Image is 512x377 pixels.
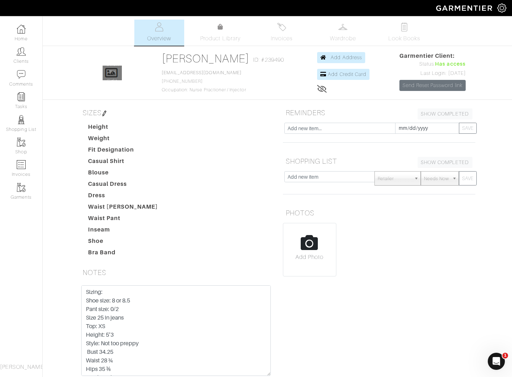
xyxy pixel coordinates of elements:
[83,146,164,157] dt: Fit Designation
[17,115,26,124] img: stylists-icon-eb353228a002819b7ec25b43dbf5f0378dd9e0616d9560372ff212230b889e62.png
[424,172,449,186] span: Needs Now
[271,34,293,43] span: Invoices
[283,106,475,120] h5: REMINDERS
[83,248,164,260] dt: Bra Band
[80,106,272,120] h5: SIZES
[418,108,472,119] a: SHOW COMPLETED
[459,123,477,134] button: SAVE
[134,20,184,46] a: Overview
[196,23,245,43] a: Product Library
[283,206,475,220] h5: PHOTOS
[17,25,26,34] img: dashboard-icon-dbcd8f5a0b271acd01030246c82b418ddd0df26cd7fceb0bd07c9910d44c42f6.png
[83,237,164,248] dt: Shoe
[284,171,375,182] input: Add new item
[81,285,271,376] textarea: Sizing: Shoe size: 8 or 8.5 Pant size: 0/2 Size 25 in jeans Top: XS Height: 5’3 Style: Not too pr...
[399,60,466,68] div: Status:
[83,203,164,214] dt: Waist [PERSON_NAME]
[80,265,272,280] h5: NOTES
[17,47,26,56] img: clients-icon-6bae9207a08558b7cb47a8932f037763ab4055f8c8b6bfacd5dc20c3e0201464.png
[378,172,411,186] span: Retailer
[83,180,164,191] dt: Casual Dress
[155,22,164,31] img: basicinfo-40fd8af6dae0f16599ec9e87c0ef1c0a1fdea2edbe929e3d69a839185d80c458.svg
[283,154,475,168] h5: SHOPPING LIST
[330,34,356,43] span: Wardrobe
[399,80,466,91] a: Send Reset Password link
[162,52,250,65] a: [PERSON_NAME]
[399,52,466,60] span: Garmentier Client:
[162,70,246,92] span: [PHONE_NUMBER] Occupation: Nurse Practioner / Injector
[17,92,26,101] img: reminder-icon-8004d30b9f0a5d33ae49ab947aed9ed385cf756f9e5892f1edd6e32f2345188e.png
[388,34,420,43] span: Look Books
[488,353,505,370] iframe: Intercom live chat
[83,225,164,237] dt: Inseam
[328,71,366,77] span: Add Credit Card
[17,183,26,192] img: garments-icon-b7da505a4dc4fd61783c78ac3ca0ef83fa9d6f193b1c9dc38574b1d14d53ca28.png
[459,171,477,185] button: SAVE
[83,123,164,134] dt: Height
[331,55,362,60] span: Add Address
[418,157,472,168] a: SHOW COMPLETED
[257,20,307,46] a: Invoices
[17,70,26,79] img: comment-icon-a0a6a9ef722e966f86d9cbdc48e553b5cf19dbc54f86b18d962a5391bc8f6eb6.png
[253,56,284,64] span: ID: #239490
[317,52,365,63] a: Add Address
[83,191,164,203] dt: Dress
[102,111,107,116] img: pen-cf24a1663064a2ec1b9c1bd2387e9de7a2fa800b781884d57f21acf72779bad2.png
[284,123,395,134] input: Add new item...
[318,20,368,46] a: Wardrobe
[147,34,171,43] span: Overview
[400,22,409,31] img: todo-9ac3debb85659649dc8f770b8b6100bb5dab4b48dedcbae339e5042a72dfd3cc.svg
[399,70,466,77] div: Last Login: [DATE]
[317,69,369,80] a: Add Credit Card
[502,353,508,358] span: 1
[435,60,466,68] span: Has access
[83,214,164,225] dt: Waist Pant
[379,20,429,46] a: Look Books
[433,2,497,14] img: garmentier-logo-header-white-b43fb05a5012e4ada735d5af1a66efaba907eab6374d6393d1fbf88cb4ef424d.png
[200,34,241,43] span: Product Library
[497,4,506,12] img: gear-icon-white-bd11855cb880d31180b6d7d6211b90ccbf57a29d726f0c71d8c61bd08dd39cc2.png
[17,160,26,169] img: orders-icon-0abe47150d42831381b5fb84f609e132dff9fe21cb692f30cb5eec754e2cba89.png
[83,157,164,168] dt: Casual Shirt
[162,70,242,75] a: [EMAIL_ADDRESS][DOMAIN_NAME]
[338,22,347,31] img: wardrobe-487a4870c1b7c33e795ec22d11cfc2ed9d08956e64fb3008fe2437562e282088.svg
[17,138,26,147] img: garments-icon-b7da505a4dc4fd61783c78ac3ca0ef83fa9d6f193b1c9dc38574b1d14d53ca28.png
[277,22,286,31] img: orders-27d20c2124de7fd6de4e0e44c1d41de31381a507db9b33961299e4e07d508b8c.svg
[83,168,164,180] dt: Blouse
[83,134,164,146] dt: Weight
